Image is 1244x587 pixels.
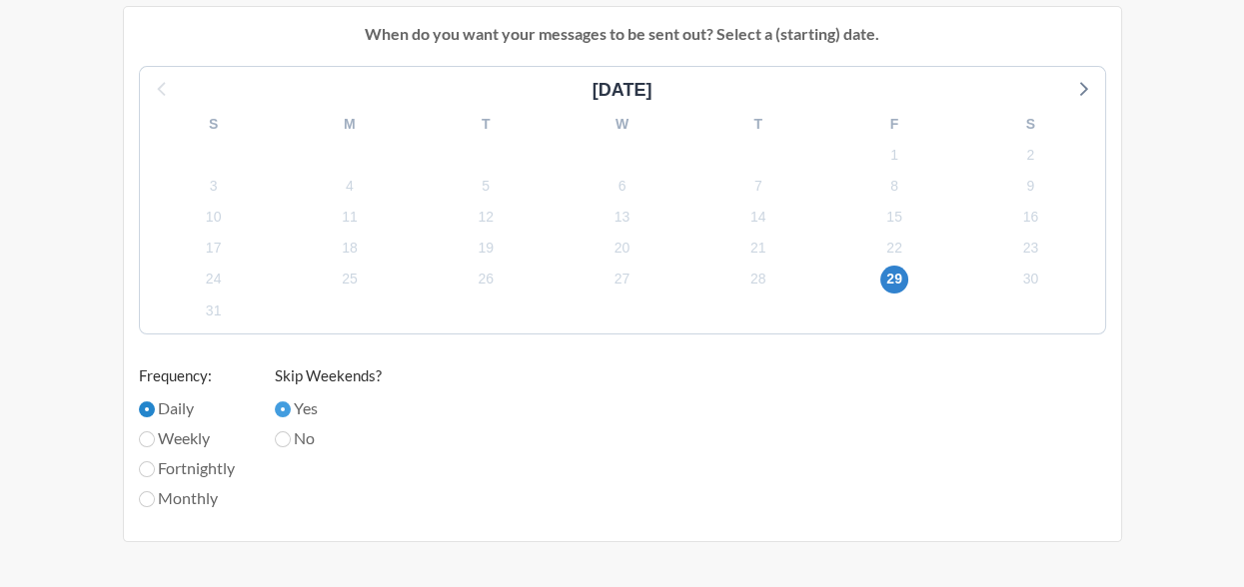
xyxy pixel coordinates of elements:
span: Tuesday, September 23, 2025 [1016,235,1044,263]
span: Monday, September 22, 2025 [880,235,908,263]
span: Tuesday, September 30, 2025 [1016,266,1044,293]
span: Thursday, September 18, 2025 [336,235,364,263]
label: Daily [139,396,235,420]
label: Yes [275,396,382,420]
input: Daily [139,401,155,417]
label: No [275,426,382,450]
input: Weekly [139,431,155,447]
span: Wednesday, September 3, 2025 [200,172,228,200]
span: Monday, September 8, 2025 [880,172,908,200]
span: Thursday, September 25, 2025 [336,266,364,293]
span: Saturday, September 20, 2025 [608,235,635,263]
span: Sunday, September 7, 2025 [744,172,772,200]
div: W [554,109,689,140]
span: Thursday, September 11, 2025 [336,204,364,232]
input: Yes [275,401,291,417]
div: M [282,109,418,140]
div: [DATE] [585,77,660,104]
input: Fortnightly [139,461,155,477]
input: No [275,431,291,447]
span: Monday, September 15, 2025 [880,204,908,232]
span: Wednesday, September 10, 2025 [200,204,228,232]
label: Frequency: [139,364,235,387]
span: Friday, September 5, 2025 [472,172,500,200]
span: Monday, September 1, 2025 [880,141,908,169]
span: Saturday, September 13, 2025 [608,204,635,232]
span: Wednesday, September 17, 2025 [200,235,228,263]
div: F [826,109,962,140]
p: When do you want your messages to be sent out? Select a (starting) date. [139,22,1106,46]
span: Saturday, September 27, 2025 [608,266,635,293]
span: Friday, September 12, 2025 [472,204,500,232]
span: Tuesday, September 16, 2025 [1016,204,1044,232]
span: Saturday, September 6, 2025 [608,172,635,200]
span: Tuesday, September 9, 2025 [1016,172,1044,200]
div: S [146,109,282,140]
span: Wednesday, October 1, 2025 [200,296,228,324]
input: Monthly [139,491,155,507]
span: Sunday, September 14, 2025 [744,204,772,232]
div: S [962,109,1098,140]
label: Skip Weekends? [275,364,382,387]
span: Tuesday, September 2, 2025 [1016,141,1044,169]
span: Friday, September 26, 2025 [472,266,500,293]
label: Weekly [139,426,235,450]
div: T [418,109,554,140]
span: Friday, September 19, 2025 [472,235,500,263]
span: Thursday, September 4, 2025 [336,172,364,200]
span: Monday, September 29, 2025 [880,266,908,293]
span: Sunday, September 21, 2025 [744,235,772,263]
label: Fortnightly [139,456,235,480]
label: Monthly [139,486,235,510]
span: Wednesday, September 24, 2025 [200,266,228,293]
span: Sunday, September 28, 2025 [744,266,772,293]
div: T [690,109,826,140]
